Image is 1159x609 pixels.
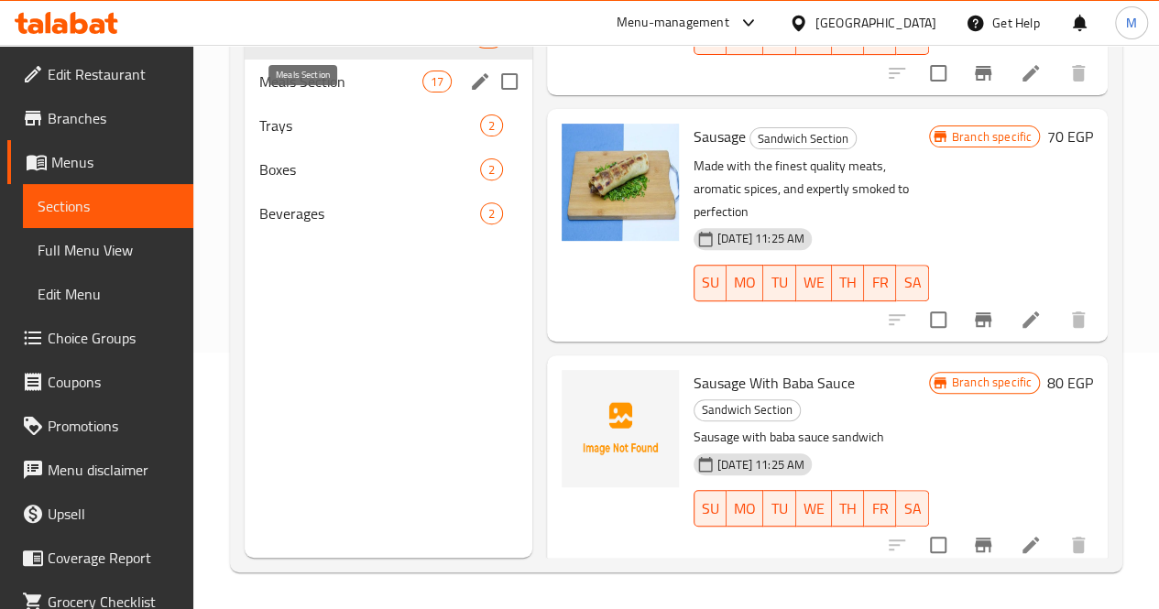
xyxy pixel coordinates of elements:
span: Select to update [919,526,957,564]
div: items [422,71,452,92]
nav: Menu sections [245,8,532,243]
span: Menu disclaimer [48,459,179,481]
button: TU [763,265,795,301]
span: SA [903,269,921,296]
div: Sandwich Section [694,399,801,421]
span: Upsell [48,503,179,525]
span: SU [702,24,719,50]
span: WE [804,24,825,50]
span: TH [839,495,857,522]
span: Edit Restaurant [48,63,179,85]
span: Trays [259,114,480,136]
button: WE [796,490,832,527]
a: Edit menu item [1020,534,1042,556]
div: Meals Section17edit [245,60,532,103]
div: items [480,114,503,136]
span: Menus [51,151,179,173]
a: Upsell [7,492,193,536]
span: TH [839,24,857,50]
a: Coverage Report [7,536,193,580]
button: Branch-specific-item [961,523,1005,567]
button: delete [1056,298,1100,342]
h6: 70 EGP [1047,124,1093,149]
button: SU [694,490,727,527]
button: delete [1056,51,1100,95]
button: FR [864,490,896,527]
span: FR [871,495,889,522]
span: TU [771,269,788,296]
a: Edit menu item [1020,309,1042,331]
p: Made with the finest quality meats, aromatic spices, and expertly smoked to perfection [694,155,929,223]
span: 17 [423,73,451,91]
span: MO [734,24,756,50]
span: SU [702,269,719,296]
a: Coupons [7,360,193,404]
a: Edit Restaurant [7,52,193,96]
div: Boxes [259,158,480,180]
button: MO [727,490,763,527]
button: TH [832,490,864,527]
img: Sausage With Baba Sauce [562,370,679,487]
span: Sausage With Baba Sauce [694,369,855,397]
div: Menu-management [617,12,729,34]
a: Full Menu View [23,228,193,272]
button: Branch-specific-item [961,298,1005,342]
span: 2 [481,117,502,135]
button: WE [796,265,832,301]
span: Branch specific [945,128,1039,146]
span: TH [839,269,857,296]
button: SU [694,265,727,301]
button: delete [1056,523,1100,567]
span: 2 [481,205,502,223]
span: Beverages [259,202,480,224]
span: Coverage Report [48,547,179,569]
span: Sausage [694,123,746,150]
span: SA [903,495,921,522]
span: Sandwich Section [694,399,800,420]
span: WE [804,269,825,296]
span: Select to update [919,54,957,92]
span: TU [771,24,788,50]
img: Sausage [562,124,679,241]
span: M [1126,13,1137,33]
span: Branch specific [945,374,1039,391]
div: items [480,158,503,180]
h6: 80 EGP [1047,370,1093,396]
div: [GEOGRAPHIC_DATA] [815,13,936,33]
span: Select to update [919,300,957,339]
span: Promotions [48,415,179,437]
button: MO [727,265,763,301]
span: [DATE] 11:25 AM [710,456,812,473]
p: Sausage with baba sauce sandwich [694,426,929,449]
button: edit [466,68,494,95]
button: FR [864,265,896,301]
span: Meals Section [259,71,422,92]
span: TU [771,495,788,522]
span: SA [903,24,921,50]
button: TH [832,265,864,301]
a: Edit menu item [1020,62,1042,84]
span: Edit Menu [38,283,179,305]
a: Menus [7,140,193,184]
span: MO [734,495,756,522]
a: Edit Menu [23,272,193,316]
div: items [480,202,503,224]
span: Sections [38,195,179,217]
a: Menu disclaimer [7,448,193,492]
span: Choice Groups [48,327,179,349]
a: Choice Groups [7,316,193,360]
div: Boxes2 [245,147,532,191]
span: Branches [48,107,179,129]
span: WE [804,495,825,522]
span: Sandwich Section [750,128,856,149]
span: SU [702,495,719,522]
span: Coupons [48,371,179,393]
span: FR [871,269,889,296]
span: [DATE] 11:25 AM [710,230,812,247]
button: Branch-specific-item [961,51,1005,95]
a: Promotions [7,404,193,448]
button: SA [896,265,928,301]
button: SA [896,490,928,527]
span: MO [734,269,756,296]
